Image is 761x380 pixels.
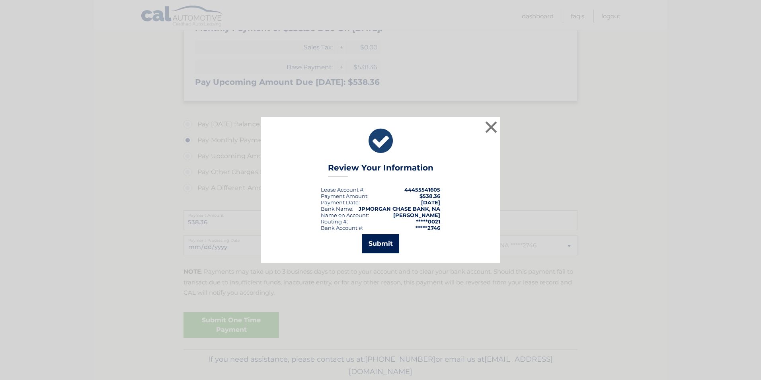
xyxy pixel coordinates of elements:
[321,225,363,231] div: Bank Account #:
[421,199,440,206] span: [DATE]
[321,186,365,193] div: Lease Account #:
[359,206,440,212] strong: JPMORGAN CHASE BANK, NA
[321,218,348,225] div: Routing #:
[321,212,369,218] div: Name on Account:
[420,193,440,199] span: $538.36
[404,186,440,193] strong: 44455541605
[328,163,433,177] h3: Review Your Information
[321,199,360,206] div: :
[321,206,353,212] div: Bank Name:
[483,119,499,135] button: ×
[393,212,440,218] strong: [PERSON_NAME]
[321,193,369,199] div: Payment Amount:
[321,199,359,206] span: Payment Date
[362,234,399,253] button: Submit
